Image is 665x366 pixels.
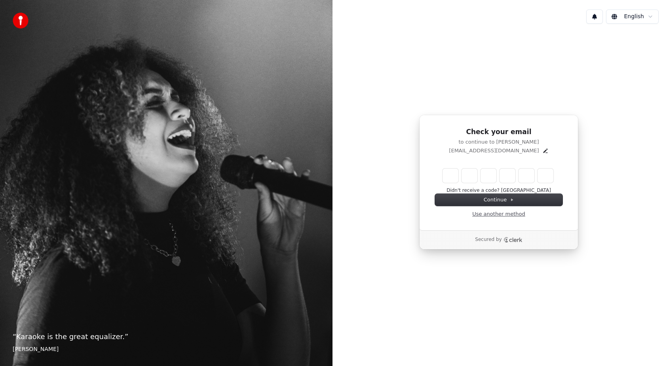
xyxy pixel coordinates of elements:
[500,169,515,183] input: Digit 4
[435,127,562,137] h1: Check your email
[519,169,534,183] input: Digit 5
[481,169,496,183] input: Digit 3
[503,237,522,243] a: Clerk logo
[542,148,549,154] button: Edit
[449,147,539,154] p: [EMAIL_ADDRESS][DOMAIN_NAME]
[538,169,553,183] input: Digit 6
[441,167,555,184] div: Verification code input
[13,13,28,28] img: youka
[484,196,514,203] span: Continue
[435,138,562,146] p: to continue to [PERSON_NAME]
[435,194,562,206] button: Continue
[443,169,458,183] input: Enter verification code. Digit 1
[475,237,502,243] p: Secured by
[462,169,477,183] input: Digit 2
[446,188,551,194] button: Didn't receive a code? [GEOGRAPHIC_DATA]
[13,331,320,342] p: “ Karaoke is the great equalizer. ”
[13,345,320,353] footer: [PERSON_NAME]
[472,210,525,218] a: Use another method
